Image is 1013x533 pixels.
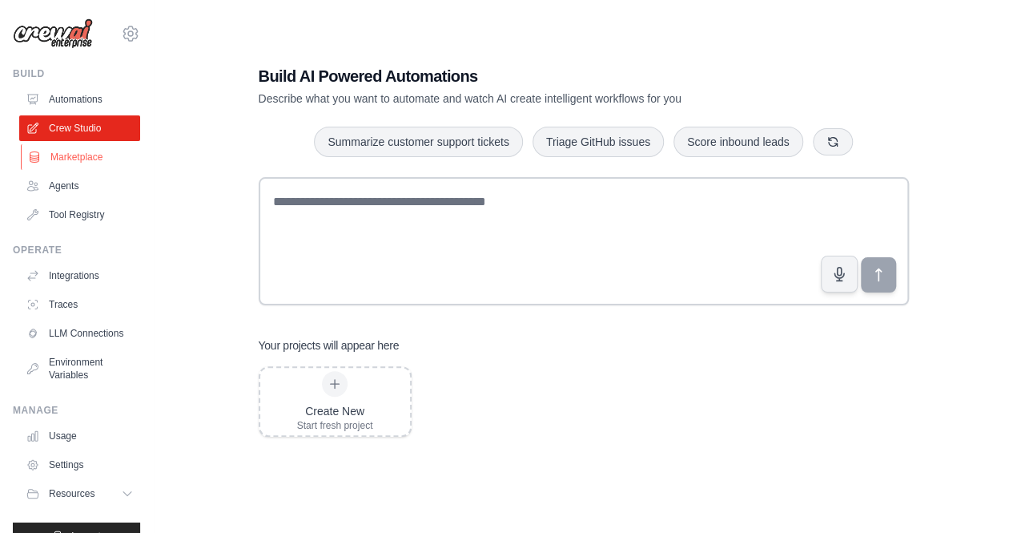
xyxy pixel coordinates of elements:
a: Environment Variables [19,349,140,388]
a: Automations [19,87,140,112]
div: Manage [13,404,140,417]
button: Summarize customer support tickets [314,127,522,157]
iframe: Chat Widget [933,456,1013,533]
button: Resources [19,481,140,507]
a: Marketplace [21,144,142,170]
div: Build [13,67,140,80]
a: Settings [19,452,140,478]
button: Click to speak your automation idea [821,256,858,293]
img: Logo [13,18,93,49]
button: Score inbound leads [673,127,803,157]
a: Tool Registry [19,202,140,228]
div: Create New [297,403,373,419]
span: Resources [49,487,94,500]
a: Traces [19,292,140,317]
a: Usage [19,423,140,449]
a: Integrations [19,263,140,289]
a: Agents [19,173,140,199]
h3: Your projects will appear here [259,337,400,353]
div: Start fresh project [297,419,373,432]
a: Crew Studio [19,115,140,141]
h1: Build AI Powered Automations [259,65,797,87]
button: Get new suggestions [813,128,853,155]
a: LLM Connections [19,321,140,346]
div: Operate [13,244,140,256]
button: Triage GitHub issues [533,127,664,157]
p: Describe what you want to automate and watch AI create intelligent workflows for you [259,91,797,107]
